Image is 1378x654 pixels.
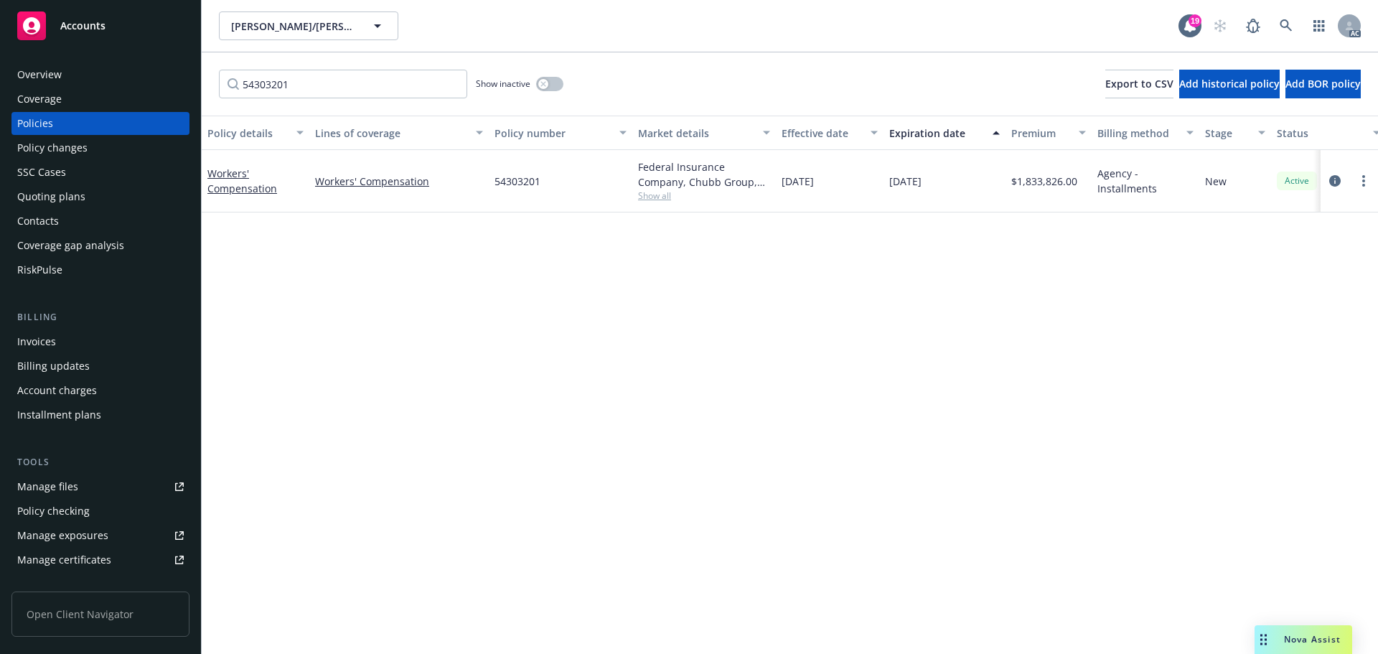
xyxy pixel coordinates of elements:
a: Manage claims [11,573,189,596]
div: Lines of coverage [315,126,467,141]
div: 19 [1189,14,1201,27]
a: Workers' Compensation [315,174,483,189]
span: New [1205,174,1227,189]
span: Add BOR policy [1285,77,1361,90]
span: Open Client Navigator [11,592,189,637]
a: Accounts [11,6,189,46]
div: Billing updates [17,355,90,378]
span: Export to CSV [1105,77,1173,90]
button: [PERSON_NAME]/[PERSON_NAME] Construction, Inc. [219,11,398,40]
div: RiskPulse [17,258,62,281]
a: Billing updates [11,355,189,378]
a: Policy checking [11,500,189,523]
span: Nova Assist [1284,633,1341,645]
a: Report a Bug [1239,11,1267,40]
a: Policy changes [11,136,189,159]
a: Quoting plans [11,185,189,208]
div: Coverage gap analysis [17,234,124,257]
input: Filter by keyword... [219,70,467,98]
button: Lines of coverage [309,116,489,150]
button: Add historical policy [1179,70,1280,98]
div: Policy number [495,126,611,141]
button: Expiration date [883,116,1006,150]
a: Start snowing [1206,11,1234,40]
span: Accounts [60,20,106,32]
a: Search [1272,11,1300,40]
div: Account charges [17,379,97,402]
span: [DATE] [889,174,922,189]
a: RiskPulse [11,258,189,281]
div: Invoices [17,330,56,353]
button: Billing method [1092,116,1199,150]
a: more [1355,172,1372,190]
div: Policy checking [17,500,90,523]
a: Invoices [11,330,189,353]
span: Agency - Installments [1097,166,1194,196]
span: Show all [638,190,770,202]
div: Policy details [207,126,288,141]
div: Contacts [17,210,59,233]
div: Policy changes [17,136,88,159]
div: Coverage [17,88,62,111]
button: Nova Assist [1255,625,1352,654]
div: Manage exposures [17,524,108,547]
a: circleInformation [1326,172,1344,190]
div: Drag to move [1255,625,1272,654]
a: Overview [11,63,189,86]
div: Premium [1011,126,1070,141]
div: Billing [11,310,189,324]
a: Coverage gap analysis [11,234,189,257]
div: Manage files [17,475,78,498]
a: SSC Cases [11,161,189,184]
span: [DATE] [782,174,814,189]
a: Contacts [11,210,189,233]
span: Add historical policy [1179,77,1280,90]
a: Switch app [1305,11,1334,40]
a: Coverage [11,88,189,111]
div: Tools [11,455,189,470]
div: Quoting plans [17,185,85,208]
a: Policies [11,112,189,135]
span: 54303201 [495,174,540,189]
a: Manage files [11,475,189,498]
button: Policy number [489,116,632,150]
button: Market details [632,116,776,150]
div: Policies [17,112,53,135]
button: Add BOR policy [1285,70,1361,98]
div: Installment plans [17,403,101,426]
button: Stage [1199,116,1271,150]
a: Manage exposures [11,524,189,547]
button: Policy details [202,116,309,150]
span: $1,833,826.00 [1011,174,1077,189]
a: Workers' Compensation [207,167,277,195]
span: Show inactive [476,78,530,90]
button: Premium [1006,116,1092,150]
div: Federal Insurance Company, Chubb Group, Astrus Insurance Solutions LLC [638,159,770,190]
div: SSC Cases [17,161,66,184]
button: Export to CSV [1105,70,1173,98]
div: Expiration date [889,126,984,141]
a: Manage certificates [11,548,189,571]
a: Installment plans [11,403,189,426]
div: Stage [1205,126,1250,141]
div: Manage certificates [17,548,111,571]
div: Overview [17,63,62,86]
a: Account charges [11,379,189,402]
div: Billing method [1097,126,1178,141]
div: Status [1277,126,1364,141]
div: Manage claims [17,573,90,596]
button: Effective date [776,116,883,150]
span: [PERSON_NAME]/[PERSON_NAME] Construction, Inc. [231,19,355,34]
div: Effective date [782,126,862,141]
span: Active [1283,174,1311,187]
div: Market details [638,126,754,141]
